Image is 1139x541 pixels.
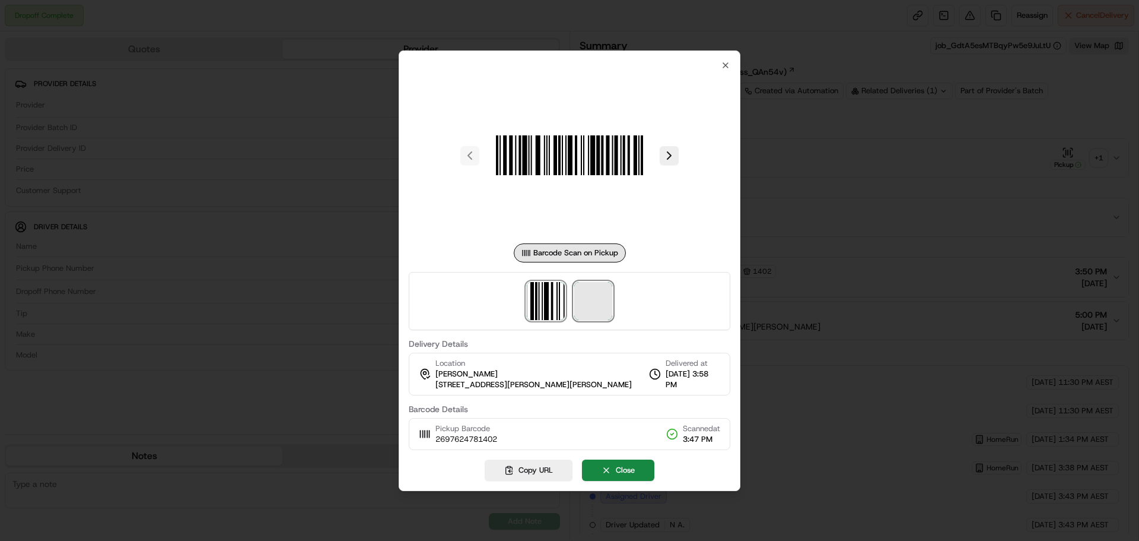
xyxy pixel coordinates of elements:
[409,405,730,413] label: Barcode Details
[683,434,720,445] span: 3:47 PM
[484,70,655,241] img: barcode_scan_on_pickup image
[666,358,720,369] span: Delivered at
[514,243,626,262] div: Barcode Scan on Pickup
[683,423,720,434] span: Scanned at
[435,423,497,434] span: Pickup Barcode
[485,460,572,481] button: Copy URL
[435,379,632,390] span: [STREET_ADDRESS][PERSON_NAME][PERSON_NAME]
[666,369,720,390] span: [DATE] 3:58 PM
[527,282,565,320] img: barcode_scan_on_pickup image
[435,358,465,369] span: Location
[409,340,730,348] label: Delivery Details
[435,434,497,445] span: 2697624781402
[435,369,498,379] span: [PERSON_NAME]
[582,460,654,481] button: Close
